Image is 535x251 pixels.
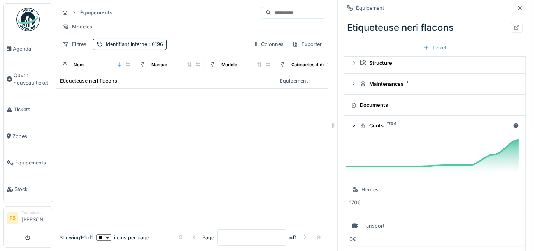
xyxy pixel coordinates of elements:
[14,186,49,193] span: Stock
[360,59,516,67] div: Structure
[361,186,379,193] div: Heures
[344,18,526,38] div: Etiqueteuse neri flacons
[7,210,49,228] a: FB Technicien[PERSON_NAME]
[360,80,516,88] div: Maintenances
[349,199,520,206] div: 176 €
[347,98,522,112] summary: Documents
[14,72,49,87] span: Ouvrir nouveau ticket
[74,62,84,68] div: Nom
[4,62,53,96] a: Ouvrir nouveau ticket
[351,101,516,109] div: Documents
[7,212,18,224] li: FB
[361,222,384,230] div: Transport
[16,8,40,31] img: Badge_color-CXgf-gQk.svg
[248,39,287,50] div: Colonnes
[221,62,237,68] div: Modèle
[13,45,49,53] span: Agenda
[21,210,49,226] li: [PERSON_NAME]
[291,62,346,68] div: Catégories d'équipement
[12,133,49,140] span: Zones
[147,41,163,47] span: : 0196
[60,77,117,85] div: Etiqueteuse neri flacons
[356,4,384,12] div: Équipement
[59,39,90,50] div: Filtres
[4,150,53,176] a: Équipements
[59,21,96,32] div: Modèles
[96,234,149,241] div: items per page
[4,96,53,123] a: Tickets
[4,176,53,203] a: Stock
[347,77,522,91] summary: Maintenances1
[360,122,510,129] div: Coûts
[289,234,297,241] strong: of 1
[151,62,167,68] div: Marque
[280,77,308,85] div: Equipement
[202,234,214,241] div: Page
[14,106,49,113] span: Tickets
[4,123,53,149] a: Zones
[347,56,522,70] summary: Structure
[15,159,49,166] span: Équipements
[347,119,522,133] summary: Coûts176 €
[60,234,93,241] div: Showing 1 - 1 of 1
[4,35,53,62] a: Agenda
[77,9,116,16] strong: Équipements
[289,39,325,50] div: Exporter
[21,210,49,216] div: Technicien
[349,235,520,243] div: 0 €
[420,42,450,53] div: Ticket
[106,41,163,48] div: Identifiant interne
